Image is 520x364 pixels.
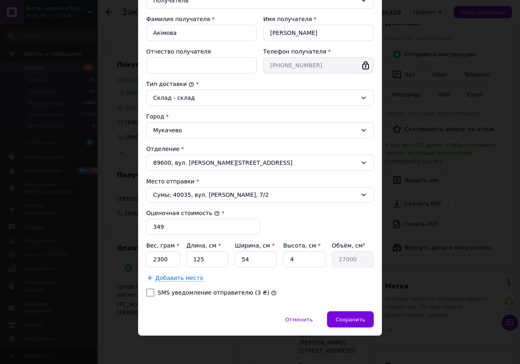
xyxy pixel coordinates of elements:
span: Добавить место [155,275,204,282]
label: Длина, см [186,242,221,249]
label: Отчество получателя [146,48,211,55]
label: Фамилия получателя [146,16,210,22]
div: Объём, см³ [332,241,374,250]
label: Высота, см [283,242,321,249]
span: Отменить [285,317,313,323]
div: Город [146,112,374,121]
label: SMS уведомление отправителю (3 ₴) [158,289,269,296]
div: Отделение [146,145,374,153]
label: Имя получателя [263,16,312,22]
input: +380 [263,57,374,73]
div: Склад - склад [153,93,357,102]
div: Тип доставки [146,80,374,88]
label: Ширина, см [235,242,275,249]
span: Сумы; 40035, вул. [PERSON_NAME], 7/2 [153,191,357,199]
div: 89600, вул. [PERSON_NAME][STREET_ADDRESS] [146,155,374,171]
label: Оценочная стоимость [146,210,220,216]
span: Сохранить [336,317,365,323]
div: Мукачево [146,122,374,138]
label: Вес, грам [146,242,180,249]
div: Место отправки [146,177,374,185]
label: Телефон получателя [263,48,326,55]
